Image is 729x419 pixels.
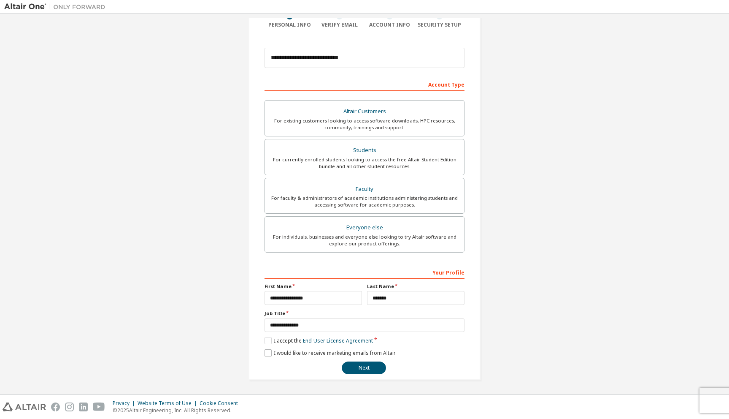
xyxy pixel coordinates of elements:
div: Cookie Consent [200,400,243,407]
label: I would like to receive marketing emails from Altair [265,349,396,356]
div: For individuals, businesses and everyone else looking to try Altair software and explore our prod... [270,234,459,247]
img: facebook.svg [51,403,60,411]
div: Your Profile [265,265,464,279]
label: First Name [265,283,362,290]
img: linkedin.svg [79,403,88,411]
img: Altair One [4,3,110,11]
div: Website Terms of Use [138,400,200,407]
div: Faculty [270,183,459,195]
div: Privacy [113,400,138,407]
button: Next [342,362,386,374]
div: For existing customers looking to access software downloads, HPC resources, community, trainings ... [270,117,459,131]
div: Everyone else [270,222,459,234]
div: For currently enrolled students looking to access the free Altair Student Edition bundle and all ... [270,156,459,170]
div: Altair Customers [270,106,459,117]
div: Verify Email [315,22,365,28]
div: Students [270,144,459,156]
a: End-User License Agreement [303,337,373,344]
div: Account Type [265,77,464,91]
img: instagram.svg [65,403,74,411]
label: I accept the [265,337,373,344]
div: Account Info [364,22,415,28]
p: © 2025 Altair Engineering, Inc. All Rights Reserved. [113,407,243,414]
div: Personal Info [265,22,315,28]
img: youtube.svg [93,403,105,411]
label: Last Name [367,283,464,290]
label: Job Title [265,310,464,317]
div: Security Setup [415,22,465,28]
img: altair_logo.svg [3,403,46,411]
div: For faculty & administrators of academic institutions administering students and accessing softwa... [270,195,459,208]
